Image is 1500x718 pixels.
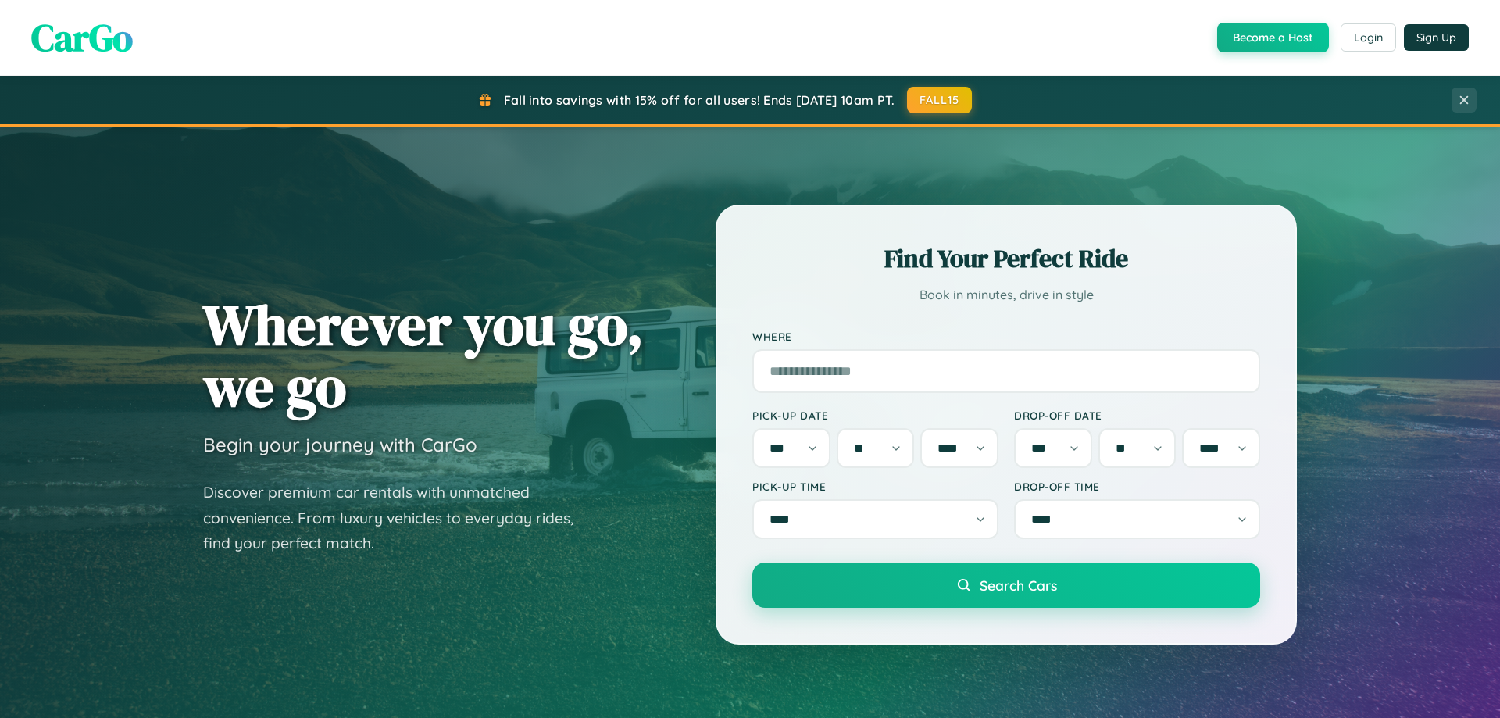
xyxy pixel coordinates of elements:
span: Search Cars [980,577,1057,594]
label: Drop-off Time [1014,480,1260,493]
h1: Wherever you go, we go [203,294,644,417]
p: Book in minutes, drive in style [752,284,1260,306]
button: Become a Host [1217,23,1329,52]
label: Pick-up Time [752,480,998,493]
span: CarGo [31,12,133,63]
h2: Find Your Perfect Ride [752,241,1260,276]
h3: Begin your journey with CarGo [203,433,477,456]
label: Where [752,330,1260,343]
label: Pick-up Date [752,409,998,422]
button: FALL15 [907,87,973,113]
label: Drop-off Date [1014,409,1260,422]
span: Fall into savings with 15% off for all users! Ends [DATE] 10am PT. [504,92,895,108]
p: Discover premium car rentals with unmatched convenience. From luxury vehicles to everyday rides, ... [203,480,594,556]
button: Search Cars [752,563,1260,608]
button: Sign Up [1404,24,1469,51]
button: Login [1341,23,1396,52]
